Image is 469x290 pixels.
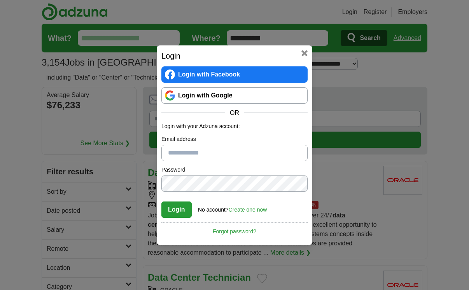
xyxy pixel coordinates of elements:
[161,222,308,236] a: Forgot password?
[161,201,192,218] button: Login
[161,135,308,143] label: Email address
[161,122,308,130] p: Login with your Adzuna account:
[161,66,308,83] a: Login with Facebook
[198,201,267,214] div: No account?
[161,87,308,104] a: Login with Google
[225,108,244,118] span: OR
[161,50,308,62] h2: Login
[161,166,308,174] label: Password
[229,207,267,213] a: Create one now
